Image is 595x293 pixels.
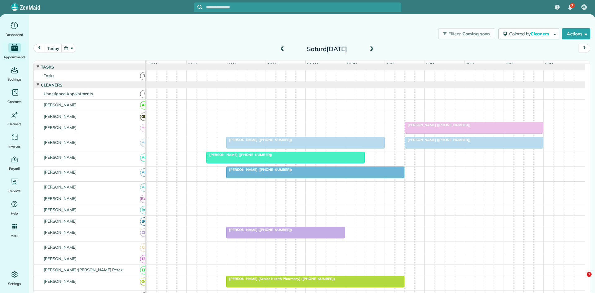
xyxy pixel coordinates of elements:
[11,210,18,216] span: Help
[42,125,78,130] span: [PERSON_NAME]
[8,188,21,194] span: Reports
[42,73,55,78] span: Tasks
[579,44,590,52] button: next
[140,124,148,132] span: AB
[140,195,148,203] span: BW
[404,138,471,142] span: [PERSON_NAME] ([PHONE_NUMBER])
[140,139,148,147] span: AB
[42,196,78,201] span: [PERSON_NAME]
[42,114,78,119] span: [PERSON_NAME]
[45,44,62,52] button: today
[7,121,21,127] span: Cleaners
[544,62,555,67] span: 5pm
[574,272,589,287] iframe: Intercom live chat
[197,5,202,10] svg: Focus search
[11,233,18,239] span: More
[140,153,148,162] span: AC
[2,177,26,194] a: Reports
[2,269,26,287] a: Settings
[147,62,158,67] span: 7am
[42,219,78,224] span: [PERSON_NAME]
[140,243,148,252] span: CL
[6,32,23,38] span: Dashboard
[509,31,551,37] span: Colored by
[42,245,78,250] span: [PERSON_NAME]
[7,99,21,105] span: Contacts
[2,154,26,172] a: Payroll
[140,101,148,109] span: AC
[226,138,292,142] span: [PERSON_NAME] ([PHONE_NUMBER])
[2,199,26,216] a: Help
[582,5,587,10] span: AC
[462,31,490,37] span: Coming soon
[42,170,78,175] span: [PERSON_NAME]
[42,102,78,107] span: [PERSON_NAME]
[7,76,22,82] span: Bookings
[33,44,45,52] button: prev
[531,31,550,37] span: Cleaners
[448,31,461,37] span: Filters:
[2,43,26,60] a: Appointments
[140,183,148,192] span: AF
[8,143,21,149] span: Invoices
[140,277,148,286] span: GG
[187,62,198,67] span: 8am
[226,277,335,281] span: [PERSON_NAME] (Senior Health Pharmacy) ([PHONE_NUMBER])
[140,255,148,263] span: DT
[42,155,78,160] span: [PERSON_NAME]
[2,65,26,82] a: Bookings
[42,91,94,96] span: Unassigned Appointments
[140,168,148,177] span: AF
[206,153,272,157] span: [PERSON_NAME] ([PHONE_NUMBER])
[465,62,475,67] span: 3pm
[2,110,26,127] a: Cleaners
[571,3,573,8] span: 7
[2,20,26,38] a: Dashboard
[42,184,78,189] span: [PERSON_NAME]
[8,281,21,287] span: Settings
[42,140,78,145] span: [PERSON_NAME]
[140,72,148,80] span: T
[40,64,55,69] span: Tasks
[42,279,78,284] span: [PERSON_NAME]
[42,207,78,212] span: [PERSON_NAME]
[40,82,64,87] span: Cleaners
[404,123,471,127] span: [PERSON_NAME] ([PHONE_NUMBER])
[3,54,26,60] span: Appointments
[587,272,592,277] span: 1
[140,266,148,274] span: EP
[42,256,78,261] span: [PERSON_NAME]
[2,87,26,105] a: Contacts
[2,132,26,149] a: Invoices
[504,62,515,67] span: 4pm
[562,28,590,39] button: Actions
[140,113,148,121] span: GM
[140,217,148,226] span: BG
[226,167,292,172] span: [PERSON_NAME] ([PHONE_NUMBER])
[425,62,436,67] span: 2pm
[226,228,292,232] span: [PERSON_NAME] ([PHONE_NUMBER])
[140,229,148,237] span: CH
[194,5,202,10] button: Focus search
[140,90,148,98] span: !
[42,267,124,272] span: [PERSON_NAME]r[PERSON_NAME] Perez
[564,1,577,14] div: 7 unread notifications
[42,230,78,235] span: [PERSON_NAME]
[9,166,20,172] span: Payroll
[140,206,148,214] span: BC
[498,28,559,39] button: Colored byCleaners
